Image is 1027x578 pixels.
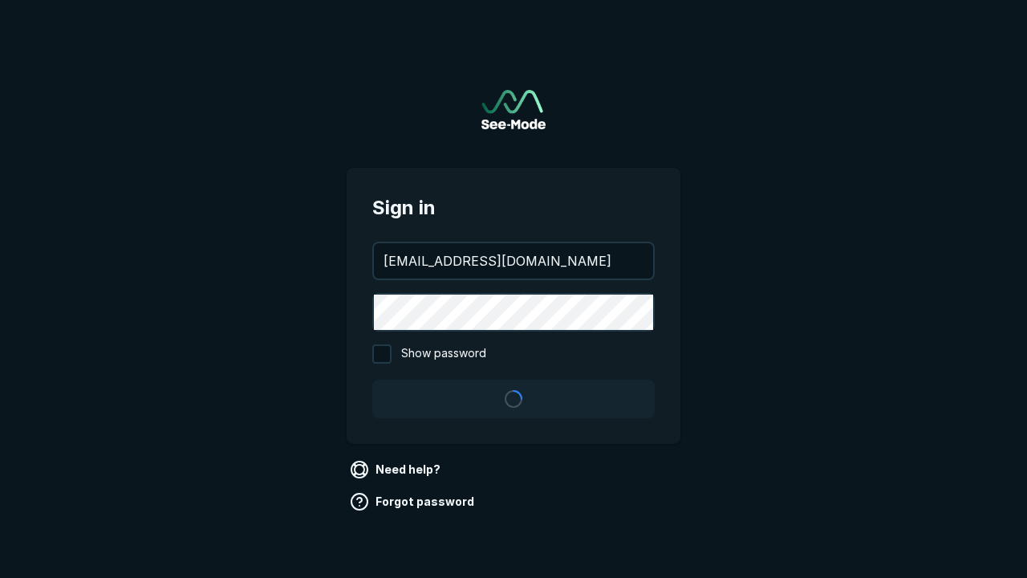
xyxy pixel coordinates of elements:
a: Need help? [347,457,447,482]
span: Show password [401,344,486,364]
a: Forgot password [347,489,481,515]
img: See-Mode Logo [481,90,546,129]
a: Go to sign in [481,90,546,129]
input: your@email.com [374,243,653,279]
span: Sign in [372,193,655,222]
